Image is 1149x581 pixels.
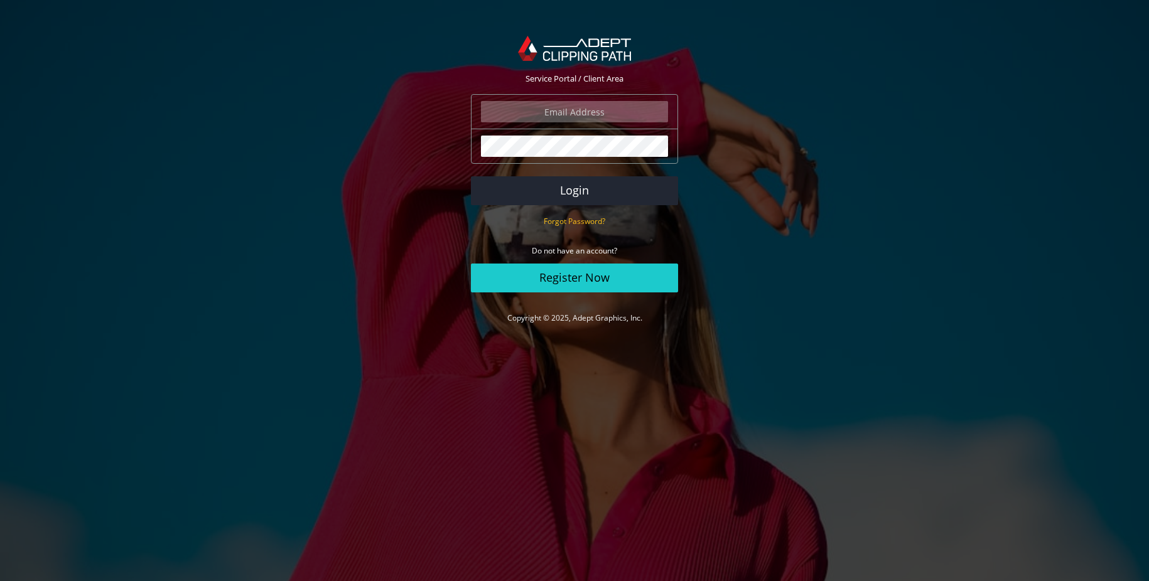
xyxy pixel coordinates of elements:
[526,73,623,84] span: Service Portal / Client Area
[507,312,642,323] a: Copyright © 2025, Adept Graphics, Inc.
[544,215,605,227] a: Forgot Password?
[471,176,678,205] button: Login
[518,36,630,61] img: Adept Graphics
[532,245,617,256] small: Do not have an account?
[544,216,605,227] small: Forgot Password?
[471,264,678,292] a: Register Now
[481,101,668,122] input: Email Address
